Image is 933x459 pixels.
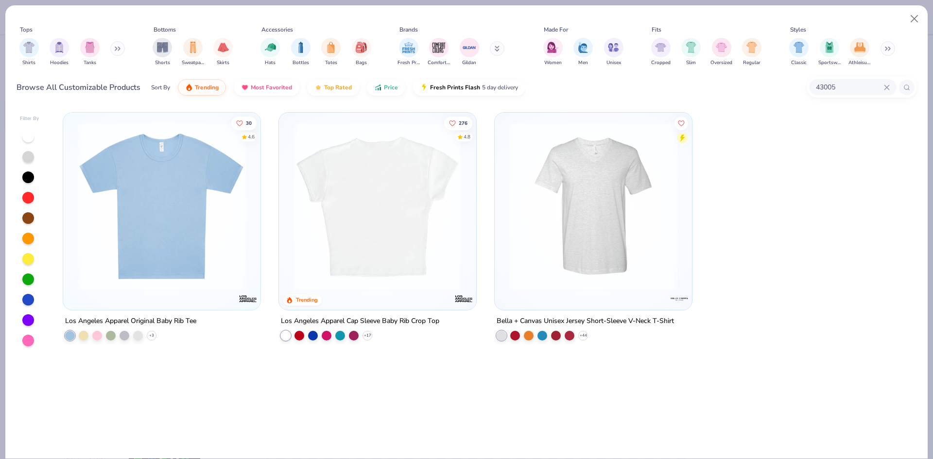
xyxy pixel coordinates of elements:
div: Sort By [151,83,170,92]
div: filter for Oversized [710,38,732,67]
div: filter for Women [543,38,563,67]
button: Close [905,10,924,28]
span: Bags [356,59,367,67]
span: Oversized [710,59,732,67]
button: filter button [742,38,761,67]
img: dc5176e4-8eb4-4fe3-b73a-6012ddd0f787 [504,122,682,290]
span: Hats [265,59,276,67]
span: + 44 [579,333,587,339]
span: Sweatpants [182,59,204,67]
div: filter for Tanks [80,38,100,67]
img: f7830cf6-a141-4b34-8130-b3bf2942f9ac [682,122,860,290]
div: filter for Athleisure [848,38,871,67]
img: Athleisure Image [854,42,865,53]
button: filter button [260,38,280,67]
span: Gildan [462,59,476,67]
img: Bella + Canvas logo [670,289,689,308]
span: Sportswear [818,59,841,67]
div: filter for Men [573,38,593,67]
span: Fresh Prints Flash [430,84,480,91]
img: Men Image [578,42,588,53]
div: filter for Classic [789,38,809,67]
div: Brands [399,25,418,34]
img: Classic Image [794,42,805,53]
img: Shirts Image [23,42,35,53]
img: trending.gif [185,84,193,91]
button: Fresh Prints Flash5 day delivery [413,79,525,96]
div: filter for Unisex [604,38,623,67]
img: Fresh Prints Image [401,40,416,55]
div: Los Angeles Apparel Original Baby Rib Tee [65,315,196,327]
button: filter button [352,38,371,67]
div: Browse All Customizable Products [17,82,140,93]
img: Shorts Image [157,42,168,53]
div: Bella + Canvas Unisex Jersey Short-Sleeve V-Neck T-Shirt [497,315,674,327]
div: filter for Comfort Colors [428,38,450,67]
img: Los Angeles Apparel logo [454,289,473,308]
button: filter button [651,38,671,67]
img: most_fav.gif [241,84,249,91]
button: Like [444,116,472,130]
button: filter button [681,38,701,67]
div: filter for Totes [321,38,341,67]
button: Price [367,79,405,96]
span: Women [544,59,562,67]
div: filter for Slim [681,38,701,67]
button: Top Rated [307,79,359,96]
img: f2b333be-1c19-4d0f-b003-dae84be201f4 [289,122,466,290]
img: Sweatpants Image [188,42,198,53]
span: Shorts [155,59,170,67]
button: Trending [178,79,226,96]
img: Totes Image [326,42,336,53]
img: Tanks Image [85,42,95,53]
div: filter for Hats [260,38,280,67]
img: b0603986-75a5-419a-97bc-283c66fe3a23 [466,122,644,290]
span: Trending [195,84,219,91]
button: Most Favorited [234,79,299,96]
div: Filter By [20,115,39,122]
div: filter for Shorts [153,38,172,67]
span: 30 [246,120,252,125]
div: filter for Regular [742,38,761,67]
div: Fits [652,25,661,34]
button: filter button [213,38,233,67]
img: flash.gif [420,84,428,91]
div: filter for Sportswear [818,38,841,67]
span: Hoodies [50,59,69,67]
span: Cropped [651,59,671,67]
img: Cropped Image [655,42,666,53]
button: filter button [182,38,204,67]
div: filter for Shirts [19,38,39,67]
div: filter for Bags [352,38,371,67]
div: Tops [20,25,33,34]
span: Fresh Prints [397,59,420,67]
img: Gildan Image [462,40,477,55]
button: filter button [19,38,39,67]
button: filter button [397,38,420,67]
span: + 17 [364,333,371,339]
button: filter button [543,38,563,67]
span: Classic [791,59,807,67]
img: Unisex Image [608,42,619,53]
div: filter for Gildan [460,38,479,67]
button: filter button [321,38,341,67]
span: Bottles [293,59,309,67]
img: Los Angeles Apparel logo [238,289,258,308]
span: Tanks [84,59,96,67]
img: Women Image [547,42,558,53]
button: filter button [789,38,809,67]
button: filter button [604,38,623,67]
span: Regular [743,59,760,67]
img: Bottles Image [295,42,306,53]
button: Like [232,116,257,130]
div: 4.6 [248,133,255,140]
div: filter for Hoodies [50,38,69,67]
div: Made For [544,25,568,34]
div: Accessories [261,25,293,34]
span: Athleisure [848,59,871,67]
div: Los Angeles Apparel Cap Sleeve Baby Rib Crop Top [281,315,439,327]
button: Like [674,116,688,130]
span: 276 [459,120,467,125]
div: 4.8 [464,133,470,140]
button: filter button [848,38,871,67]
